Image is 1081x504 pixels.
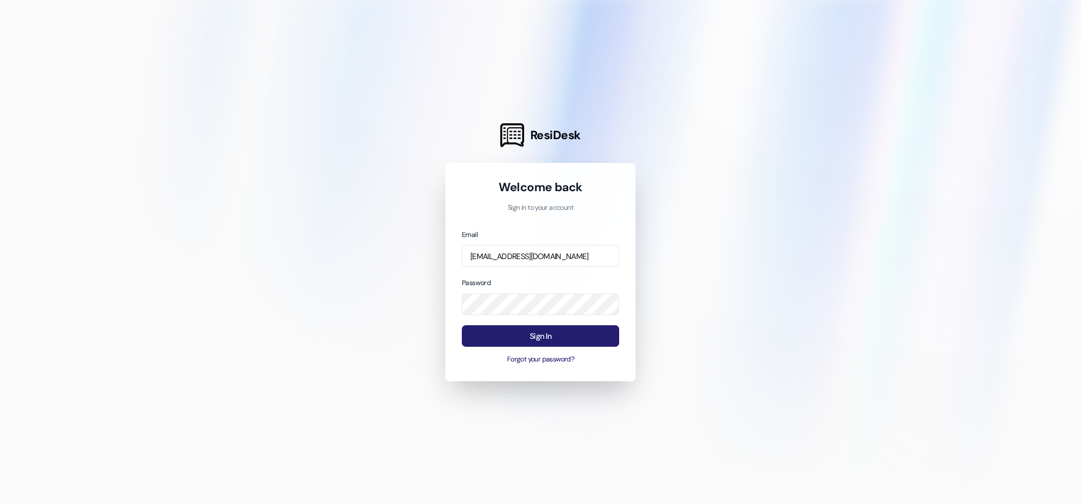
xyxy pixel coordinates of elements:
[462,179,619,195] h1: Welcome back
[462,203,619,213] p: Sign in to your account
[462,278,491,287] label: Password
[530,127,581,143] span: ResiDesk
[500,123,524,147] img: ResiDesk Logo
[462,325,619,347] button: Sign In
[462,245,619,267] input: name@example.com
[462,230,478,239] label: Email
[462,355,619,365] button: Forgot your password?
